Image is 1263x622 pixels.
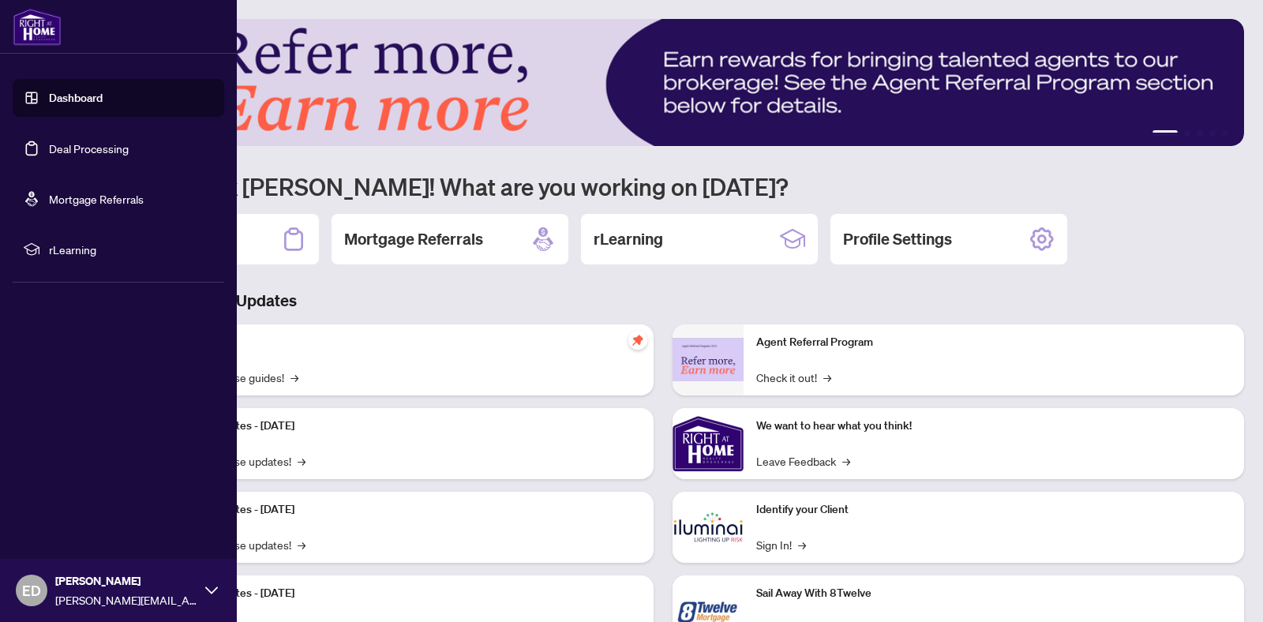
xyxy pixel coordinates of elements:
[13,8,62,46] img: logo
[1200,567,1247,614] button: Open asap
[756,501,1231,519] p: Identify your Client
[298,452,305,470] span: →
[756,452,850,470] a: Leave Feedback→
[82,290,1244,312] h3: Brokerage & Industry Updates
[842,452,850,470] span: →
[756,369,831,386] a: Check it out!→
[1152,130,1178,137] button: 1
[756,536,806,553] a: Sign In!→
[49,91,103,105] a: Dashboard
[166,585,641,602] p: Platform Updates - [DATE]
[594,228,663,250] h2: rLearning
[628,331,647,350] span: pushpin
[673,408,744,479] img: We want to hear what you think!
[49,192,144,206] a: Mortgage Referrals
[298,536,305,553] span: →
[756,418,1231,435] p: We want to hear what you think!
[22,579,41,601] span: ED
[49,241,213,258] span: rLearning
[756,334,1231,351] p: Agent Referral Program
[344,228,483,250] h2: Mortgage Referrals
[756,585,1231,602] p: Sail Away With 8Twelve
[82,19,1244,146] img: Slide 0
[1197,130,1203,137] button: 3
[673,338,744,381] img: Agent Referral Program
[55,572,197,590] span: [PERSON_NAME]
[55,591,197,609] span: [PERSON_NAME][EMAIL_ADDRESS][DOMAIN_NAME]
[166,334,641,351] p: Self-Help
[1209,130,1216,137] button: 4
[823,369,831,386] span: →
[166,418,641,435] p: Platform Updates - [DATE]
[290,369,298,386] span: →
[673,492,744,563] img: Identify your Client
[1222,130,1228,137] button: 5
[1184,130,1190,137] button: 2
[166,501,641,519] p: Platform Updates - [DATE]
[798,536,806,553] span: →
[49,141,129,155] a: Deal Processing
[82,171,1244,201] h1: Welcome back [PERSON_NAME]! What are you working on [DATE]?
[843,228,952,250] h2: Profile Settings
